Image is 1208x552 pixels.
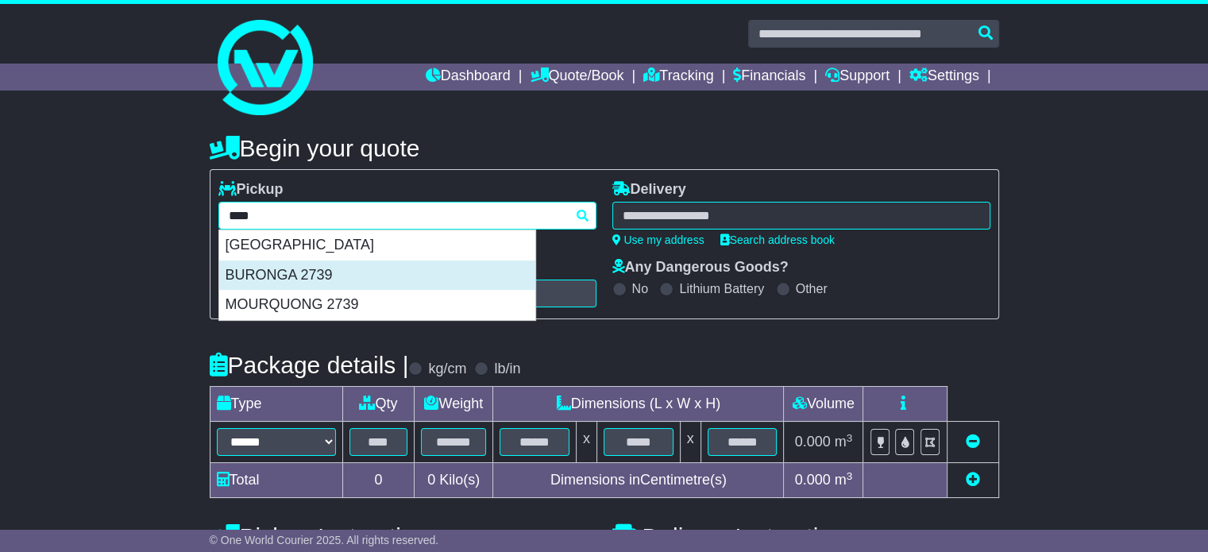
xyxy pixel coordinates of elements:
[847,470,853,482] sup: 3
[494,361,520,378] label: lb/in
[415,463,493,498] td: Kilo(s)
[576,422,596,463] td: x
[643,64,713,91] a: Tracking
[426,64,511,91] a: Dashboard
[342,387,415,422] td: Qty
[680,422,700,463] td: x
[966,472,980,488] a: Add new item
[612,234,704,246] a: Use my address
[415,387,493,422] td: Weight
[219,261,535,291] div: BURONGA 2739
[493,387,784,422] td: Dimensions (L x W x H)
[720,234,835,246] a: Search address book
[218,181,284,199] label: Pickup
[795,434,831,450] span: 0.000
[795,472,831,488] span: 0.000
[210,135,999,161] h4: Begin your quote
[612,181,686,199] label: Delivery
[909,64,979,91] a: Settings
[612,259,789,276] label: Any Dangerous Goods?
[632,281,648,296] label: No
[210,352,409,378] h4: Package details |
[210,463,342,498] td: Total
[342,463,415,498] td: 0
[530,64,623,91] a: Quote/Book
[210,523,596,550] h4: Pickup Instructions
[427,472,435,488] span: 0
[612,523,999,550] h4: Delivery Instructions
[210,534,439,546] span: © One World Courier 2025. All rights reserved.
[219,290,535,320] div: MOURQUONG 2739
[210,387,342,422] td: Type
[796,281,828,296] label: Other
[966,434,980,450] a: Remove this item
[835,434,853,450] span: m
[679,281,764,296] label: Lithium Battery
[835,472,853,488] span: m
[847,432,853,444] sup: 3
[825,64,890,91] a: Support
[219,230,535,261] div: [GEOGRAPHIC_DATA]
[733,64,805,91] a: Financials
[218,202,596,230] typeahead: Please provide city
[428,361,466,378] label: kg/cm
[493,463,784,498] td: Dimensions in Centimetre(s)
[784,387,863,422] td: Volume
